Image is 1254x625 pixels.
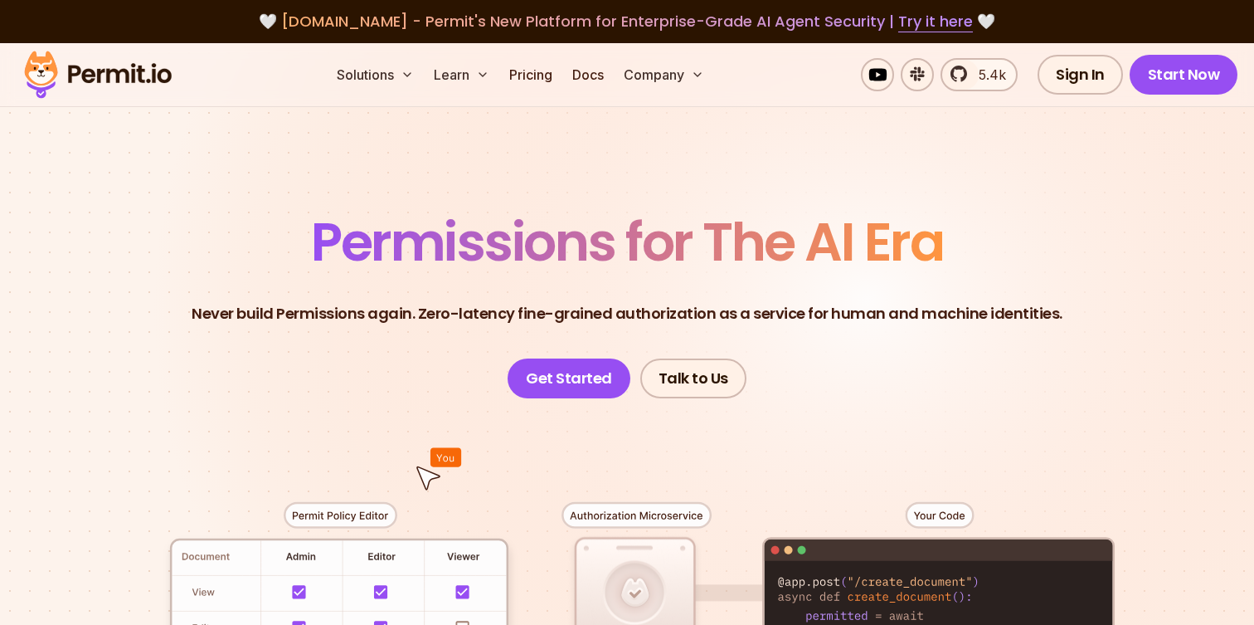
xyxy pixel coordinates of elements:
[311,205,943,279] span: Permissions for The AI Era
[1038,55,1123,95] a: Sign In
[427,58,496,91] button: Learn
[1130,55,1238,95] a: Start Now
[503,58,559,91] a: Pricing
[192,302,1062,325] p: Never build Permissions again. Zero-latency fine-grained authorization as a service for human and...
[969,65,1006,85] span: 5.4k
[281,11,973,32] span: [DOMAIN_NAME] - Permit's New Platform for Enterprise-Grade AI Agent Security |
[566,58,610,91] a: Docs
[640,359,746,398] a: Talk to Us
[898,11,973,32] a: Try it here
[508,359,630,398] a: Get Started
[40,10,1214,33] div: 🤍 🤍
[17,46,179,103] img: Permit logo
[330,58,420,91] button: Solutions
[617,58,711,91] button: Company
[941,58,1018,91] a: 5.4k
